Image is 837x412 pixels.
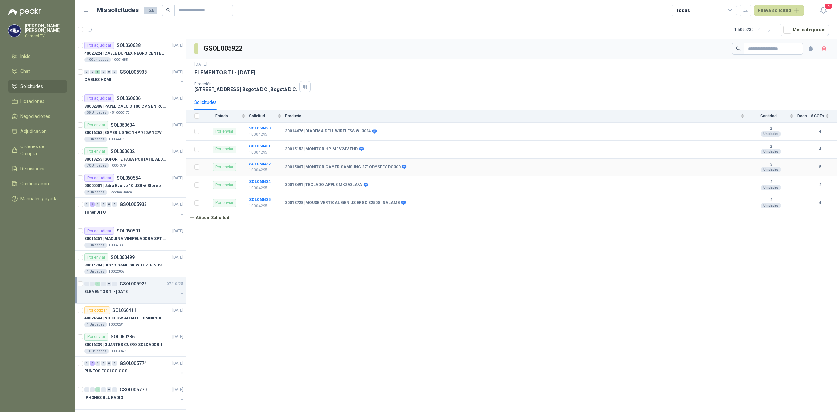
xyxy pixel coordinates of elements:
[111,149,135,154] p: SOL060602
[112,57,128,62] p: 10001685
[84,70,89,74] div: 0
[761,149,781,154] div: Unidades
[84,42,114,49] div: Por adjudicar
[811,110,837,123] th: # COTs
[120,70,147,74] p: GSOL005938
[172,228,183,234] p: [DATE]
[84,322,107,327] div: 1 Unidades
[84,333,108,341] div: Por enviar
[172,307,183,314] p: [DATE]
[101,387,106,392] div: 0
[249,162,271,166] a: SOL060432
[25,24,67,33] p: [PERSON_NAME] [PERSON_NAME]
[84,349,109,354] div: 10 Unidades
[172,95,183,102] p: [DATE]
[112,387,117,392] div: 0
[84,190,107,195] div: 2 Unidades
[186,212,232,223] button: Añadir Solicitud
[20,113,50,120] span: Negociaciones
[249,180,271,184] b: SOL060434
[811,129,829,135] b: 4
[90,387,95,392] div: 0
[108,243,124,248] p: 10004166
[111,255,135,260] p: SOL060499
[84,315,166,321] p: 40024644 | NODO GW ALCATEL OMNIPCX ENTERPRISE SIP
[84,103,166,110] p: 30002808 | PAPEL CALCIO 100 CMS EN ROLLO DE 100 GR
[107,202,111,207] div: 0
[249,203,281,209] p: 10004295
[20,98,44,105] span: Licitaciones
[84,57,111,62] div: 100 Unidades
[204,43,243,54] h3: GSOL005922
[285,110,748,123] th: Producto
[172,254,183,261] p: [DATE]
[95,282,100,286] div: 5
[25,34,67,38] p: Caracol TV
[84,280,185,301] a: 0 0 5 0 0 0 GSOL00592207/10/25 ELEMENTOS TI - [DATE]
[172,175,183,181] p: [DATE]
[84,156,166,163] p: 30013253 | SOPORTE PARA PORTÁTIL ALUMINIO PLEGABLE VTA
[84,236,166,242] p: 30016251 | MAQUINA VINIPELADORA SPT M 10 – 50
[285,200,400,206] b: 30013728 | MOUSE VERTICAL GENIUS ERGO 8250S INALAMB
[110,163,126,168] p: 10004379
[249,144,271,148] a: SOL060431
[112,70,117,74] div: 0
[761,203,781,208] div: Unidades
[144,7,157,14] span: 126
[107,387,111,392] div: 0
[20,165,44,172] span: Remisiones
[84,368,127,374] p: PUNTOS ECOLOGICOS
[285,114,739,118] span: Producto
[748,180,794,185] b: 2
[249,126,271,130] a: SOL060430
[107,70,111,74] div: 0
[249,167,281,173] p: 10004295
[84,227,114,235] div: Por adjudicar
[84,68,185,89] a: 0 0 6 0 0 0 GSOL005938[DATE] CABLES HDMI
[101,70,106,74] div: 0
[95,361,100,366] div: 0
[84,209,106,215] p: Toner DITU
[249,185,281,191] p: 10004295
[75,118,186,145] a: Por enviarSOL060604[DATE] 30016263 |ESMERIL 8"BC 1HP 750W 127V 3450RPM URREA1 Unidades10004407
[780,24,829,36] button: Mís categorías
[8,178,67,190] a: Configuración
[84,253,108,261] div: Por enviar
[120,387,147,392] p: GSOL005770
[20,143,61,157] span: Órdenes de Compra
[172,122,183,128] p: [DATE]
[75,304,186,330] a: Por cotizarSOL060411[DATE] 40024644 |NODO GW ALCATEL OMNIPCX ENTERPRISE SIP1 Unidades10003281
[84,121,108,129] div: Por enviar
[112,282,117,286] div: 0
[20,68,30,75] span: Chat
[194,82,297,86] p: Dirección
[101,361,106,366] div: 0
[84,110,109,115] div: 38 Unidades
[285,147,358,152] b: 30015153 | MONITOR HP 24" V24V FHD
[111,335,135,339] p: SOL060286
[20,53,31,60] span: Inicio
[112,308,136,313] p: SOL060411
[8,25,21,37] img: Company Logo
[90,70,95,74] div: 0
[8,65,67,77] a: Chat
[166,8,171,12] span: search
[761,131,781,137] div: Unidades
[213,146,236,153] div: Por enviar
[194,99,217,106] div: Solicitudes
[172,148,183,155] p: [DATE]
[797,110,811,123] th: Docs
[172,43,183,49] p: [DATE]
[8,163,67,175] a: Remisiones
[84,183,166,189] p: 00000001 | Jabra Evolve 10 USB-A Stereo HSC200
[213,163,236,171] div: Por enviar
[811,164,829,170] b: 5
[249,149,281,156] p: 10004295
[120,361,147,366] p: GSOL005774
[108,269,124,274] p: 10002306
[203,110,249,123] th: Estado
[110,349,126,354] p: 10003947
[761,167,781,172] div: Unidades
